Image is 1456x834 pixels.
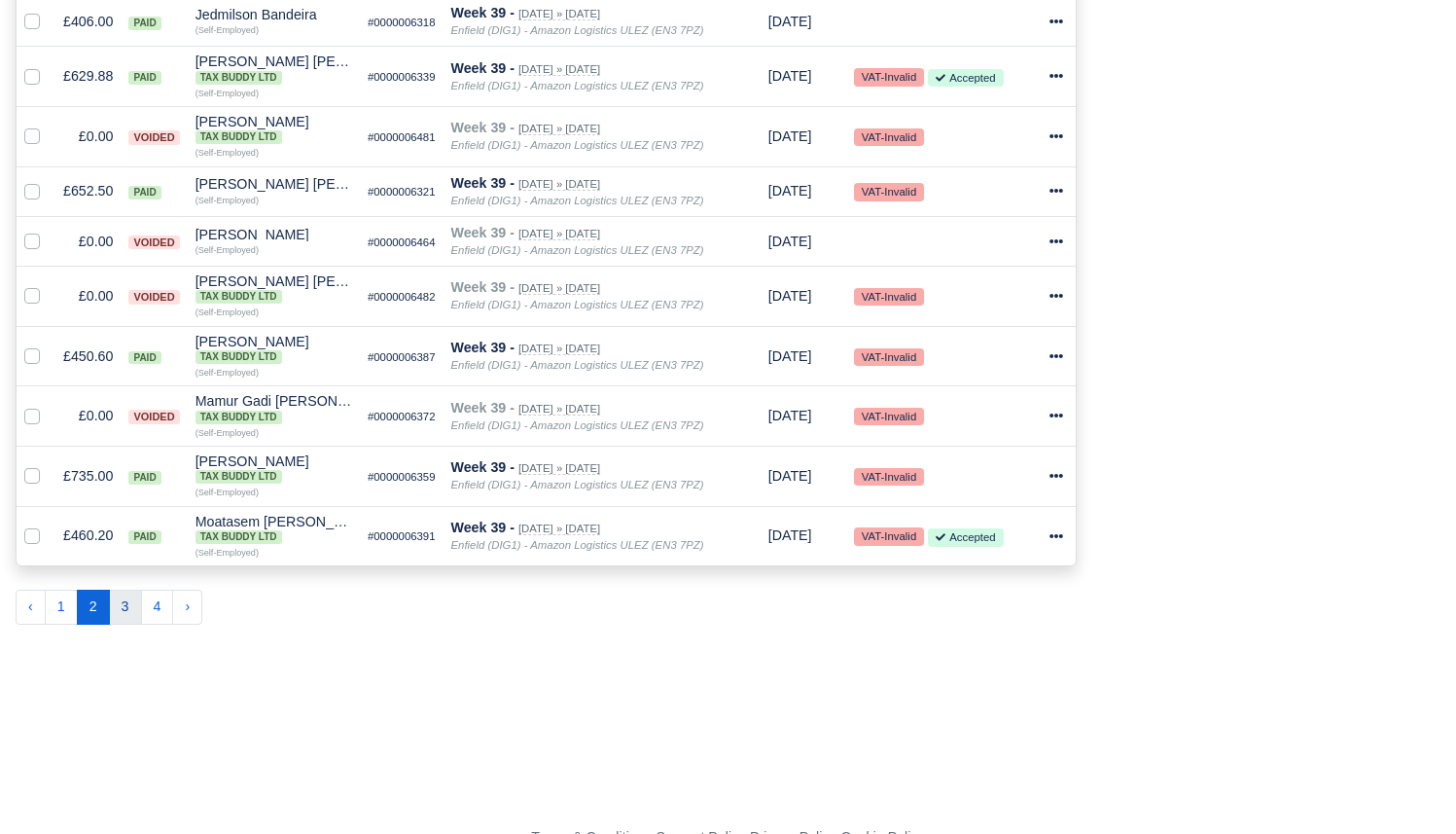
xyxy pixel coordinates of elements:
span: paid [128,186,160,199]
td: £460.20 [55,506,121,565]
small: (Self-Employed) [195,148,259,158]
td: £629.88 [55,47,121,107]
small: VAT-Invalid [854,527,924,545]
small: VAT-Invalid [854,128,924,146]
small: #0000006372 [368,411,436,422]
td: £652.50 [55,166,121,216]
span: 17 hours from now [768,408,812,423]
span: paid [128,17,160,30]
td: £0.00 [55,216,121,266]
small: (Self-Employed) [195,368,259,378]
small: #0000006391 [368,530,436,542]
div: Moatasem [PERSON_NAME] [PERSON_NAME] Tax Buddy Ltd [195,515,352,544]
small: VAT-Invalid [854,348,924,366]
small: (Self-Employed) [195,25,259,35]
div: [PERSON_NAME] Tax Buddy Ltd [195,335,352,364]
strong: Week 39 - [451,5,515,20]
span: paid [128,471,160,485]
small: #0000006464 [368,236,436,248]
span: 17 hours from now [768,14,812,29]
span: 17 hours from now [768,183,812,199]
strong: Week 39 - [451,175,515,191]
div: Chat Widget [1359,741,1456,834]
span: 17 hours from now [768,128,812,144]
i: Enfield (DIG1) - Amazon Logistics ULEZ (EN3 7PZ) [451,359,704,371]
small: #0000006321 [368,186,436,198]
div: [PERSON_NAME] [PERSON_NAME] [195,177,352,191]
strong: Week 39 - [451,279,515,295]
div: Jedmilson Bandeira [195,8,352,21]
small: VAT-Invalid [854,68,924,86]
span: 2 [77,590,110,625]
small: Accepted [928,69,1003,87]
button: 3 [109,590,142,625]
small: [DATE] » [DATE] [518,343,600,355]
i: Enfield (DIG1) - Amazon Logistics ULEZ (EN3 7PZ) [451,244,704,256]
div: [PERSON_NAME] [PERSON_NAME] [195,274,352,304]
small: (Self-Employed) [195,428,259,438]
td: £450.60 [55,326,121,386]
div: [PERSON_NAME] [195,335,352,364]
span: Tax Buddy Ltd [195,130,282,144]
small: #0000006482 [368,291,436,303]
span: voided [128,290,179,305]
span: voided [128,130,179,145]
span: 17 hours from now [768,68,812,84]
small: (Self-Employed) [195,89,259,98]
i: Enfield (DIG1) - Amazon Logistics ULEZ (EN3 7PZ) [451,419,704,431]
small: [DATE] » [DATE] [518,63,600,76]
div: [PERSON_NAME] [195,115,352,144]
button: 4 [141,590,174,625]
span: 17 hours from now [768,234,812,249]
small: #0000006387 [368,351,436,363]
div: [PERSON_NAME] [PERSON_NAME] Tax Buddy Ltd [195,274,352,304]
span: 17 hours from now [768,288,812,304]
small: [DATE] » [DATE] [518,228,600,240]
small: [DATE] » [DATE] [518,8,600,20]
small: VAT-Invalid [854,468,924,486]
small: #0000006339 [368,71,436,83]
small: (Self-Employed) [195,245,259,255]
div: [PERSON_NAME] [PERSON_NAME] Tax Buddy Ltd [195,54,352,84]
span: Tax Buddy Ltd [195,71,282,85]
span: Tax Buddy Ltd [195,470,282,484]
td: £0.00 [55,386,121,447]
div: [PERSON_NAME] [PERSON_NAME] [195,54,352,84]
div: [PERSON_NAME] Tax Buddy Ltd [195,115,352,144]
small: [DATE] » [DATE] [518,523,600,535]
small: #0000006318 [368,17,436,28]
small: [DATE] » [DATE] [518,282,600,295]
span: paid [128,530,160,544]
button: 1 [45,590,78,625]
span: Tax Buddy Ltd [195,350,282,364]
span: paid [128,71,160,85]
i: Enfield (DIG1) - Amazon Logistics ULEZ (EN3 7PZ) [451,139,704,151]
strong: Week 39 - [451,120,515,135]
i: Enfield (DIG1) - Amazon Logistics ULEZ (EN3 7PZ) [451,539,704,551]
span: Tax Buddy Ltd [195,411,282,424]
span: voided [128,410,179,424]
span: Tax Buddy Ltd [195,530,282,544]
td: £0.00 [55,266,121,326]
strong: Week 39 - [451,400,515,416]
strong: Week 39 - [451,459,515,475]
div: Moatasem [PERSON_NAME] [PERSON_NAME] [195,515,352,544]
strong: Week 39 - [451,340,515,355]
small: [DATE] » [DATE] [518,462,600,475]
i: Enfield (DIG1) - Amazon Logistics ULEZ (EN3 7PZ) [451,195,704,206]
div: [PERSON_NAME] Tax Buddy Ltd [195,454,352,484]
strong: Week 39 - [451,520,515,535]
span: paid [128,351,160,365]
button: « Previous [16,590,46,625]
small: #0000006481 [368,131,436,143]
strong: Week 39 - [451,60,515,76]
small: [DATE] » [DATE] [518,178,600,191]
span: 17 hours from now [768,348,812,364]
div: [PERSON_NAME] [195,228,352,241]
div: [PERSON_NAME] [195,454,352,484]
small: Accepted [928,528,1003,546]
small: VAT-Invalid [854,183,924,200]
